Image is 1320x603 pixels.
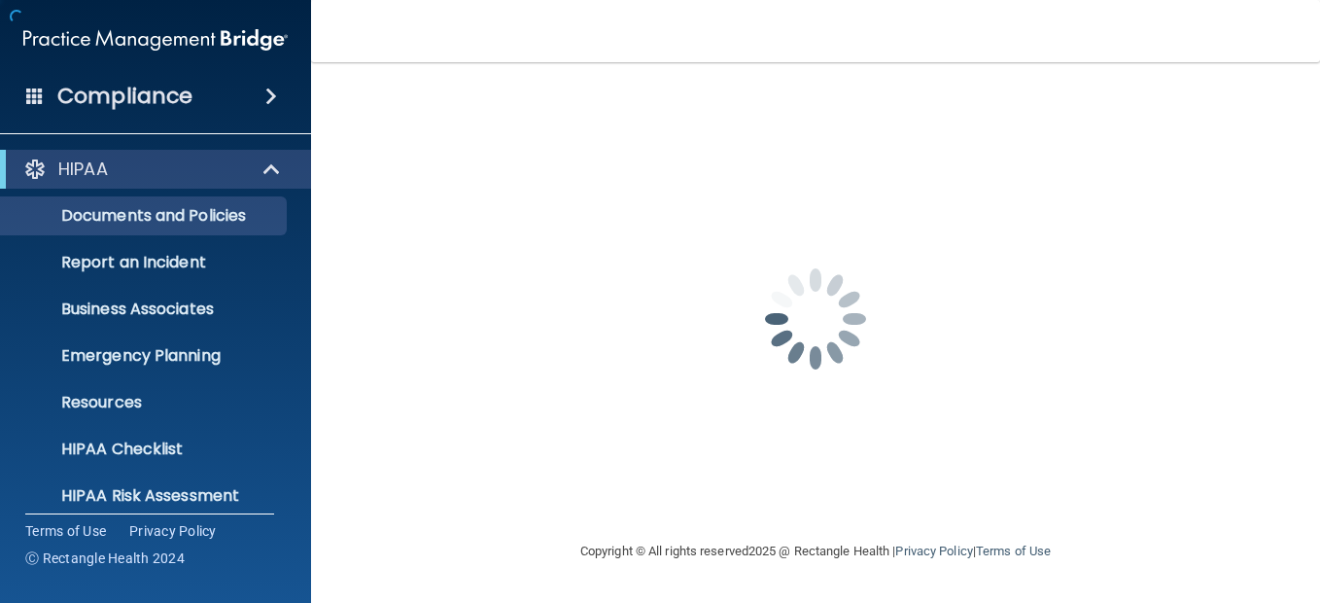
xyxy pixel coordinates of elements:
h4: Compliance [57,83,192,110]
span: Ⓒ Rectangle Health 2024 [25,549,185,568]
p: HIPAA Risk Assessment [13,486,278,506]
p: Documents and Policies [13,206,278,226]
p: Resources [13,393,278,412]
a: Privacy Policy [895,544,972,558]
img: PMB logo [23,20,288,59]
p: HIPAA Checklist [13,440,278,459]
a: Privacy Policy [129,521,217,541]
div: Copyright © All rights reserved 2025 @ Rectangle Health | | [461,520,1170,583]
img: spinner.e123f6fc.gif [718,222,913,416]
a: Terms of Use [976,544,1051,558]
a: Terms of Use [25,521,106,541]
p: Report an Incident [13,253,278,272]
p: HIPAA [58,158,108,181]
p: Emergency Planning [13,346,278,366]
p: Business Associates [13,300,278,319]
a: HIPAA [23,158,282,181]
